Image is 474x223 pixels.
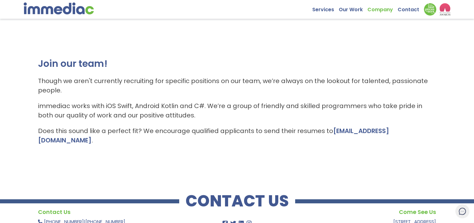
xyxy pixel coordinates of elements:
h4: Contact Us [38,207,199,217]
h4: Come See Us [275,207,436,217]
h2: Join our team! [38,57,436,70]
p: Though we aren't currently recruiting for specific positions on our team, we’re always on the loo... [38,76,436,95]
img: Down [424,3,436,16]
p: Does this sound like a perfect fit? We encourage qualified applicants to send their resumes to . [38,126,436,145]
img: logo2_wea_nobg.webp [439,3,450,16]
a: Our Work [339,3,367,13]
a: Contact [398,3,424,13]
a: Services [312,3,339,13]
p: immediac works with iOS Swift, Android Kotlin and C#. We’re a group of friendly and skilled progr... [38,101,436,120]
img: immediac [24,2,94,14]
a: Company [367,3,398,13]
h2: CONTACT US [179,195,295,207]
